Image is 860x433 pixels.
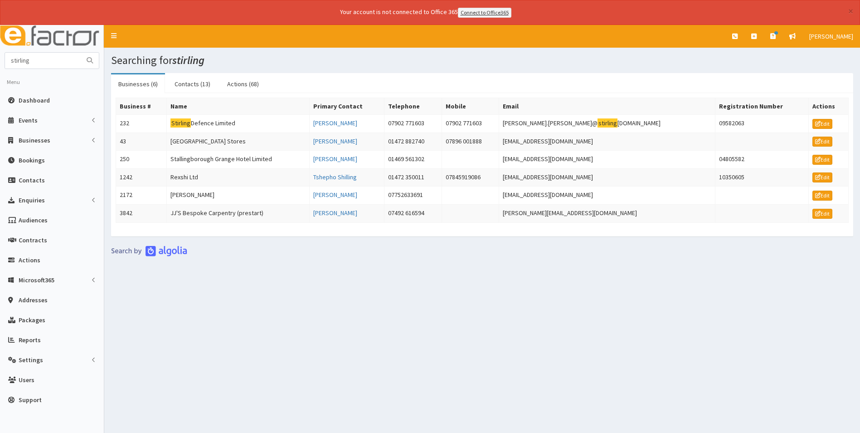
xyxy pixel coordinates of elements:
[812,137,832,147] a: Edit
[5,53,81,69] input: Search...
[19,136,50,144] span: Businesses
[384,98,442,114] th: Telephone
[167,98,310,114] th: Name
[116,133,167,151] td: 43
[812,209,832,219] a: Edit
[116,168,167,187] td: 1242
[116,114,167,133] td: 232
[313,173,357,181] a: Tshepho Shilling
[442,114,499,133] td: 07902 771603
[172,53,204,67] i: stirling
[19,236,47,244] span: Contracts
[812,191,832,201] a: Edit
[812,172,832,182] a: Edit
[848,6,853,16] button: ×
[313,191,357,199] a: [PERSON_NAME]
[19,116,38,124] span: Events
[19,276,54,284] span: Microsoft365
[167,114,310,133] td: Defence Limited
[19,316,45,324] span: Packages
[384,187,442,205] td: 07752633691
[809,32,853,40] span: [PERSON_NAME]
[167,187,310,205] td: [PERSON_NAME]
[19,216,48,224] span: Audiences
[19,396,42,404] span: Support
[809,98,849,114] th: Actions
[19,356,43,364] span: Settings
[167,168,310,187] td: Rexshi Ltd
[499,133,715,151] td: [EMAIL_ADDRESS][DOMAIN_NAME]
[384,114,442,133] td: 07902 771603
[499,204,715,222] td: [PERSON_NAME][EMAIL_ADDRESS][DOMAIN_NAME]
[384,168,442,187] td: 01472 350011
[111,246,187,256] img: search-by-algolia-light-background.png
[19,196,45,204] span: Enquiries
[442,133,499,151] td: 07896 001888
[313,155,357,163] a: [PERSON_NAME]
[802,25,860,48] a: [PERSON_NAME]
[111,74,165,93] a: Businesses (6)
[442,168,499,187] td: 07845919086
[116,204,167,222] td: 3842
[458,8,511,18] a: Connect to Office365
[167,133,310,151] td: [GEOGRAPHIC_DATA] Stores
[19,336,41,344] span: Reports
[598,118,617,128] mark: stirling
[220,74,266,93] a: Actions (68)
[313,209,357,217] a: [PERSON_NAME]
[160,7,691,18] div: Your account is not connected to Office 365
[499,151,715,169] td: [EMAIL_ADDRESS][DOMAIN_NAME]
[812,119,832,129] a: Edit
[19,256,40,264] span: Actions
[715,114,808,133] td: 09582063
[116,151,167,169] td: 250
[812,155,832,165] a: Edit
[167,151,310,169] td: Stallingborough Grange Hotel Limited
[116,98,167,114] th: Business #
[499,168,715,187] td: [EMAIL_ADDRESS][DOMAIN_NAME]
[715,168,808,187] td: 10350605
[310,98,384,114] th: Primary Contact
[19,156,45,164] span: Bookings
[384,151,442,169] td: 01469 561302
[499,98,715,114] th: Email
[111,54,853,66] h1: Searching for
[167,204,310,222] td: JJ'S Bespoke Carpentry (prestart)
[19,176,45,184] span: Contacts
[715,151,808,169] td: 04805582
[167,74,218,93] a: Contacts (13)
[715,98,808,114] th: Registration Number
[313,119,357,127] a: [PERSON_NAME]
[384,204,442,222] td: 07492 616594
[19,376,34,384] span: Users
[170,118,191,128] mark: Stirling
[313,137,357,145] a: [PERSON_NAME]
[384,133,442,151] td: 01472 882740
[116,187,167,205] td: 2172
[499,187,715,205] td: [EMAIL_ADDRESS][DOMAIN_NAME]
[442,98,499,114] th: Mobile
[19,296,48,304] span: Addresses
[499,114,715,133] td: [PERSON_NAME].[PERSON_NAME]@ [DOMAIN_NAME]
[19,96,50,104] span: Dashboard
